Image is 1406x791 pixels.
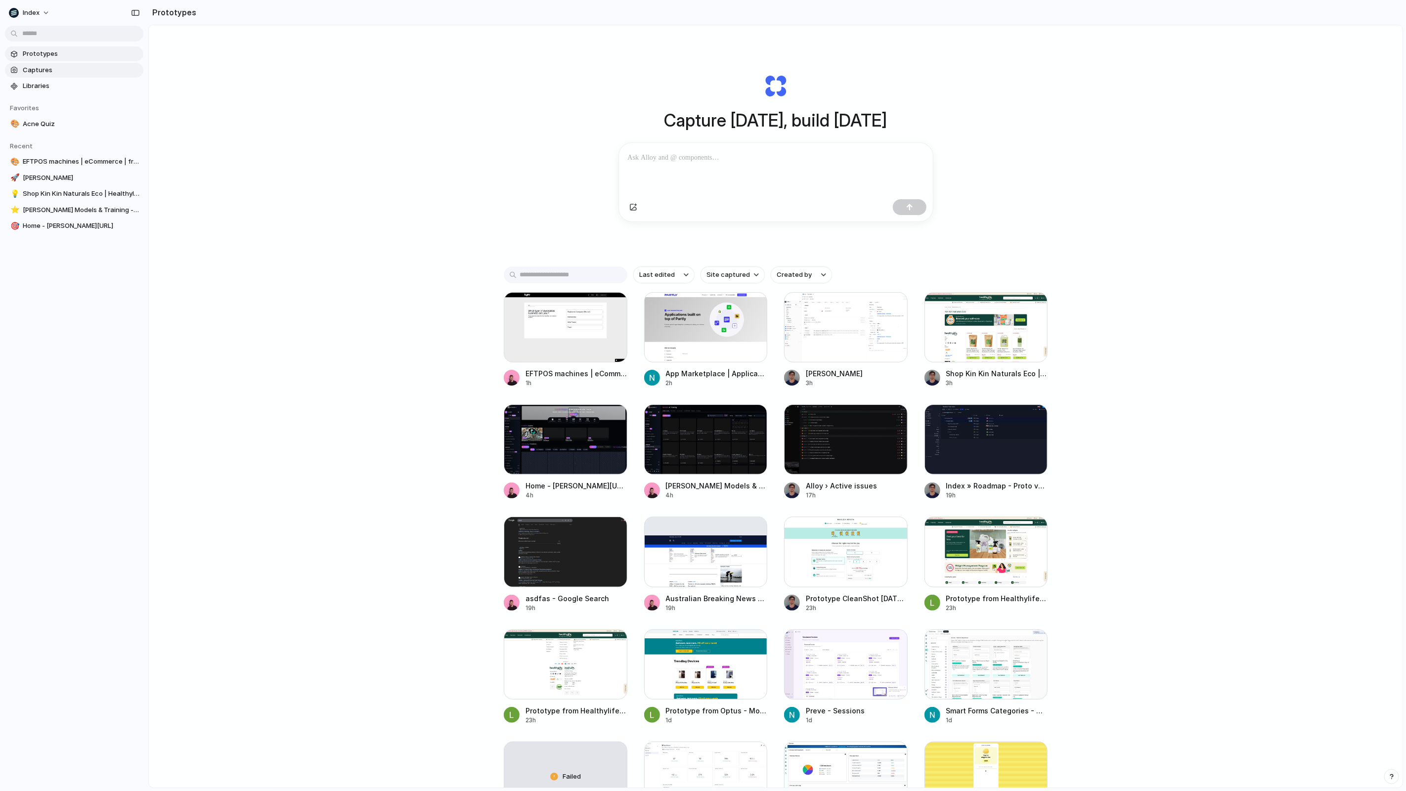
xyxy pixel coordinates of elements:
[526,716,627,725] div: 23h
[9,221,19,231] button: 🎯
[23,8,40,18] span: Index
[784,517,908,612] a: Prototype CleanShot 2025-08-20 at 15.22.50@2x.pngPrototype CleanShot [DATE] 15.22.50@2x.png23h
[23,221,139,231] span: Home - [PERSON_NAME][URL]
[5,79,143,93] a: Libraries
[5,186,143,201] a: 💡Shop Kin Kin Naturals Eco | Healthylife
[666,705,768,716] div: Prototype from Optus - Mobile Phones, nbn, Home Internet, Entertainment and Sport
[946,705,1048,716] div: Smart Forms Categories - DVIR / Vehicle Inspections | Workyard
[23,49,139,59] span: Prototypes
[5,63,143,78] a: Captures
[784,292,908,388] a: Aleksi Kallio - Attio[PERSON_NAME]3h
[644,517,768,612] a: Australian Breaking News Headlines & World News Online | SMH.com.auAustralian Breaking News Headl...
[526,604,609,613] div: 19h
[148,6,196,18] h2: Prototypes
[664,107,887,133] h1: Capture [DATE], build [DATE]
[666,593,768,604] div: Australian Breaking News Headlines & World News Online | [DOMAIN_NAME]
[526,368,627,379] div: EFTPOS machines | eCommerce | free quote | Tyro
[23,81,139,91] span: Libraries
[5,46,143,61] a: Prototypes
[666,491,768,500] div: 4h
[946,716,1048,725] div: 1d
[644,629,768,725] a: Prototype from Optus - Mobile Phones, nbn, Home Internet, Entertainment and SportPrototype from O...
[946,593,1048,604] div: Prototype from Healthylife & Healthylife Pharmacy (Formerly Superpharmacy)
[946,379,1048,388] div: 3h
[924,517,1048,612] a: Prototype from Healthylife & Healthylife Pharmacy (Formerly Superpharmacy)Prototype from Healthyl...
[806,716,865,725] div: 1d
[504,292,627,388] a: EFTPOS machines | eCommerce | free quote | TyroEFTPOS machines | eCommerce | free quote | Tyro1h
[23,157,139,167] span: EFTPOS machines | eCommerce | free quote | Tyro
[5,5,55,21] button: Index
[10,142,33,150] span: Recent
[777,270,812,280] span: Created by
[526,491,627,500] div: 4h
[526,705,627,716] div: Prototype from Healthylife & Healthylife Pharmacy | Your online health destination
[784,629,908,725] a: Preve - SessionsPreve - Sessions1d
[924,629,1048,725] a: Smart Forms Categories - DVIR / Vehicle Inspections | WorkyardSmart Forms Categories - DVIR / Veh...
[666,379,768,388] div: 2h
[806,593,908,604] div: Prototype CleanShot [DATE] 15.22.50@2x.png
[526,379,627,388] div: 1h
[806,368,863,379] div: [PERSON_NAME]
[806,705,865,716] div: Preve - Sessions
[10,156,17,168] div: 🎨
[23,119,139,129] span: Acne Quiz
[526,593,609,604] div: asdfas - Google Search
[10,172,17,183] div: 🚀
[666,716,768,725] div: 1d
[9,205,19,215] button: ⭐
[504,517,627,612] a: asdfas - Google Searchasdfas - Google Search19h
[946,491,1048,500] div: 19h
[10,104,39,112] span: Favorites
[23,173,139,183] span: [PERSON_NAME]
[806,604,908,613] div: 23h
[946,368,1048,379] div: Shop Kin Kin Naturals Eco | Healthylife
[9,189,19,199] button: 💡
[5,203,143,218] a: ⭐[PERSON_NAME] Models & Training - [PERSON_NAME][URL]
[10,204,17,216] div: ⭐
[924,404,1048,500] a: Index » Roadmap - Proto variantIndex » Roadmap - Proto variant19h
[706,270,750,280] span: Site captured
[563,772,581,782] span: Failed
[5,171,143,185] a: 🚀[PERSON_NAME]
[771,266,832,283] button: Created by
[23,205,139,215] span: [PERSON_NAME] Models & Training - [PERSON_NAME][URL]
[666,604,768,613] div: 19h
[644,292,768,388] a: App Marketplace | Applications built on top of Partly InfrastructureApp Marketplace | Application...
[23,65,139,75] span: Captures
[639,270,675,280] span: Last edited
[666,368,768,379] div: App Marketplace | Applications built on top of Partly Infrastructure
[504,404,627,500] a: Home - Leonardo.AiHome - [PERSON_NAME][URL]4h
[5,219,143,233] a: 🎯Home - [PERSON_NAME][URL]
[9,119,19,129] button: 🎨
[9,157,19,167] button: 🎨
[946,604,1048,613] div: 23h
[10,220,17,232] div: 🎯
[784,404,908,500] a: Alloy › Active issuesAlloy › Active issues17h
[633,266,695,283] button: Last edited
[9,173,19,183] button: 🚀
[5,117,143,132] a: 🎨Acne Quiz
[644,404,768,500] a: Leonardo Ai Models & Training - Leonardo.Ai[PERSON_NAME] Models & Training - [PERSON_NAME][URL]4h
[10,118,17,130] div: 🎨
[946,481,1048,491] div: Index » Roadmap - Proto variant
[23,189,139,199] span: Shop Kin Kin Naturals Eco | Healthylife
[924,292,1048,388] a: Shop Kin Kin Naturals Eco | HealthylifeShop Kin Kin Naturals Eco | Healthylife3h
[666,481,768,491] div: [PERSON_NAME] Models & Training - [PERSON_NAME][URL]
[10,188,17,200] div: 💡
[806,379,863,388] div: 3h
[526,481,627,491] div: Home - [PERSON_NAME][URL]
[701,266,765,283] button: Site captured
[806,491,877,500] div: 17h
[806,481,877,491] div: Alloy › Active issues
[504,629,627,725] a: Prototype from Healthylife & Healthylife Pharmacy | Your online health destinationPrototype from ...
[5,154,143,169] a: 🎨EFTPOS machines | eCommerce | free quote | Tyro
